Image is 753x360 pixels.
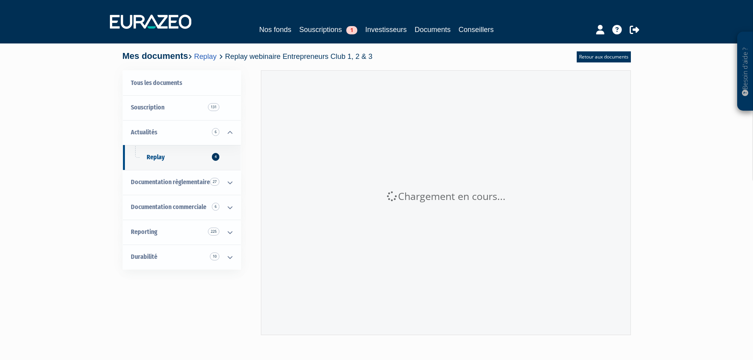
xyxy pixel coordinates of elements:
span: Reporting [131,228,157,236]
a: Documentation commerciale 6 [123,195,241,220]
a: Documents [415,24,451,35]
span: 6 [212,128,219,136]
div: Chargement en cours... [261,189,630,204]
a: Durabilité 10 [123,245,241,270]
span: 27 [210,178,219,186]
img: 1732889491-logotype_eurazeo_blanc_rvb.png [110,15,191,29]
a: Conseillers [459,24,494,35]
a: Souscriptions1 [299,24,357,35]
a: Actualités 6 [123,120,241,145]
span: 4 [212,153,219,161]
a: Retour aux documents [577,51,631,62]
a: Nos fonds [259,24,291,35]
a: Replay [194,52,217,60]
span: Replay webinaire Entrepreneurs Club 1, 2 & 3 [225,52,372,60]
span: Souscription [131,104,164,111]
span: 1 [346,26,357,34]
span: 6 [212,203,219,211]
span: 225 [208,228,219,236]
span: 10 [210,253,219,260]
span: Documentation commerciale [131,203,206,211]
span: Replay [147,153,165,161]
a: Souscription131 [123,95,241,120]
a: Replay4 [123,145,241,170]
a: Reporting 225 [123,220,241,245]
span: Documentation règlementaire [131,178,210,186]
p: Besoin d'aide ? [741,36,750,107]
span: Durabilité [131,253,157,260]
a: Documentation règlementaire 27 [123,170,241,195]
a: Investisseurs [365,24,407,35]
a: Tous les documents [123,71,241,96]
span: 131 [208,103,219,111]
span: Actualités [131,128,157,136]
h4: Mes documents [123,51,373,61]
